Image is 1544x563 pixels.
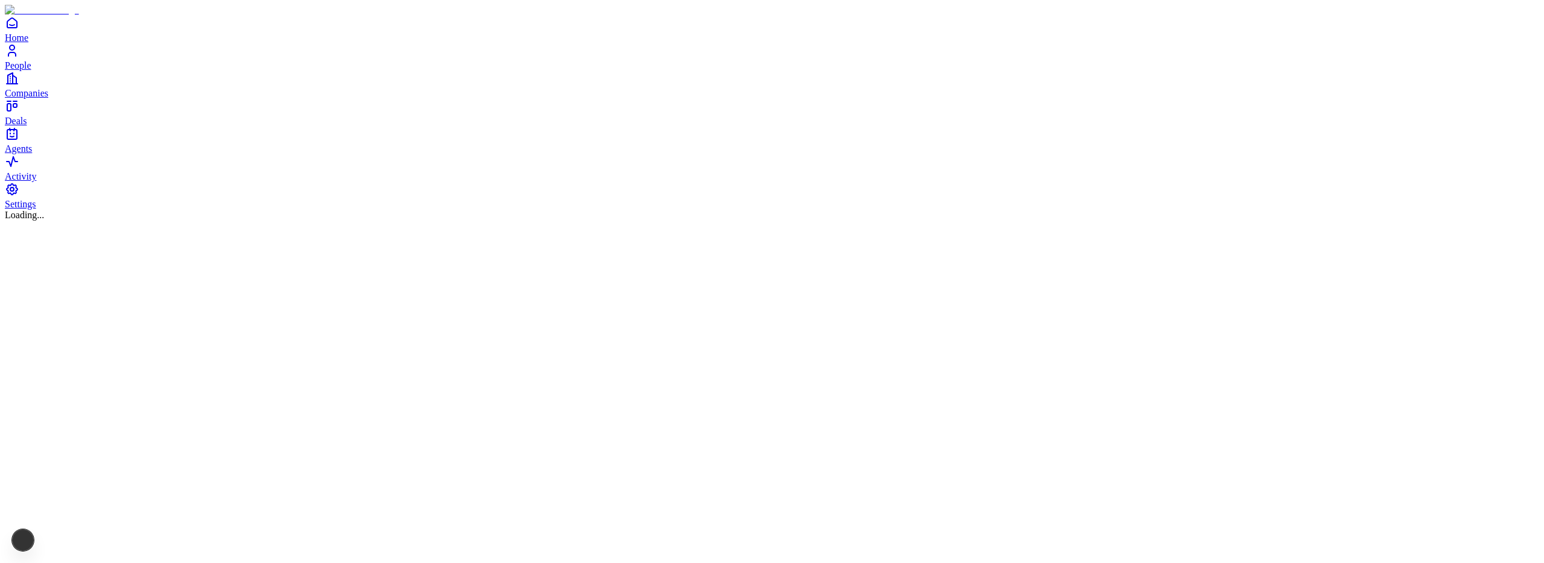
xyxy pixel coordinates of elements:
span: Activity [5,171,36,181]
a: Agents [5,127,1539,154]
a: Companies [5,71,1539,98]
a: Deals [5,99,1539,126]
span: Home [5,33,28,43]
a: Settings [5,182,1539,209]
a: Activity [5,154,1539,181]
div: Loading... [5,210,1539,221]
a: People [5,43,1539,71]
img: Item Brain Logo [5,5,79,16]
a: Home [5,16,1539,43]
span: Deals [5,116,27,126]
span: Agents [5,143,32,154]
span: People [5,60,31,71]
span: Settings [5,199,36,209]
span: Companies [5,88,48,98]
